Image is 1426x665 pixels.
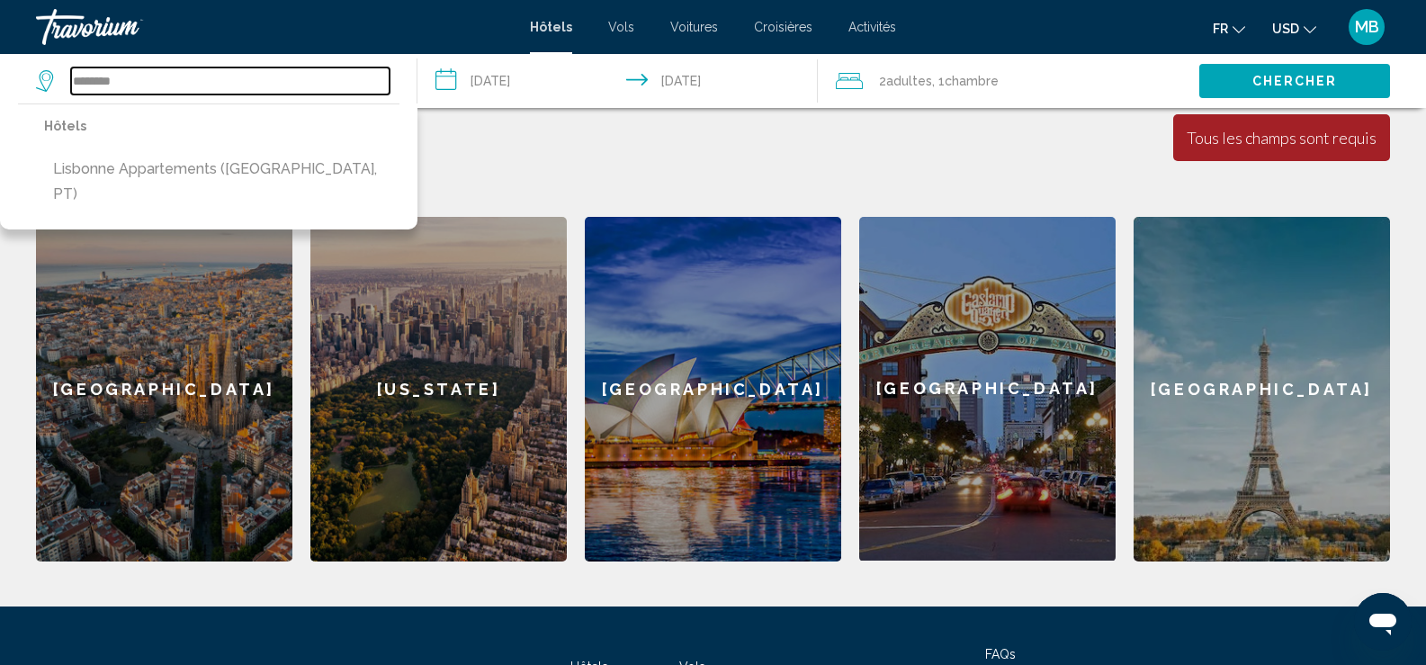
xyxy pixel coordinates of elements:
[310,217,567,562] a: [US_STATE]
[859,217,1116,561] div: [GEOGRAPHIC_DATA]
[859,217,1116,562] a: [GEOGRAPHIC_DATA]
[1213,15,1245,41] button: Change language
[1343,8,1390,46] button: User Menu
[417,54,817,108] button: Check-in date: Aug 25, 2025 Check-out date: Aug 26, 2025
[879,68,932,94] span: 2
[1355,18,1379,36] span: MB
[36,9,512,45] a: Travorium
[1354,593,1412,651] iframe: Bouton de lancement de la fenêtre de messagerie
[985,647,1016,661] a: FAQs
[1199,64,1390,97] button: Chercher
[945,74,999,88] span: Chambre
[932,68,999,94] span: , 1
[44,152,399,211] button: Lisbonne Appartements ([GEOGRAPHIC_DATA], PT)
[1272,15,1316,41] button: Change currency
[1134,217,1390,562] a: [GEOGRAPHIC_DATA]
[44,113,399,139] p: Hôtels
[1252,75,1338,89] span: Chercher
[848,20,896,34] a: Activités
[1272,22,1299,36] span: USD
[754,20,812,34] a: Croisières
[36,163,1390,199] h2: Destinations en vedette
[608,20,634,34] a: Vols
[36,217,292,562] a: [GEOGRAPHIC_DATA]
[585,217,841,562] a: [GEOGRAPHIC_DATA]
[1213,22,1228,36] span: fr
[530,20,572,34] a: Hôtels
[818,54,1199,108] button: Travelers: 2 adults, 0 children
[670,20,718,34] a: Voitures
[886,74,932,88] span: Adultes
[1187,128,1377,148] div: Tous les champs sont requis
